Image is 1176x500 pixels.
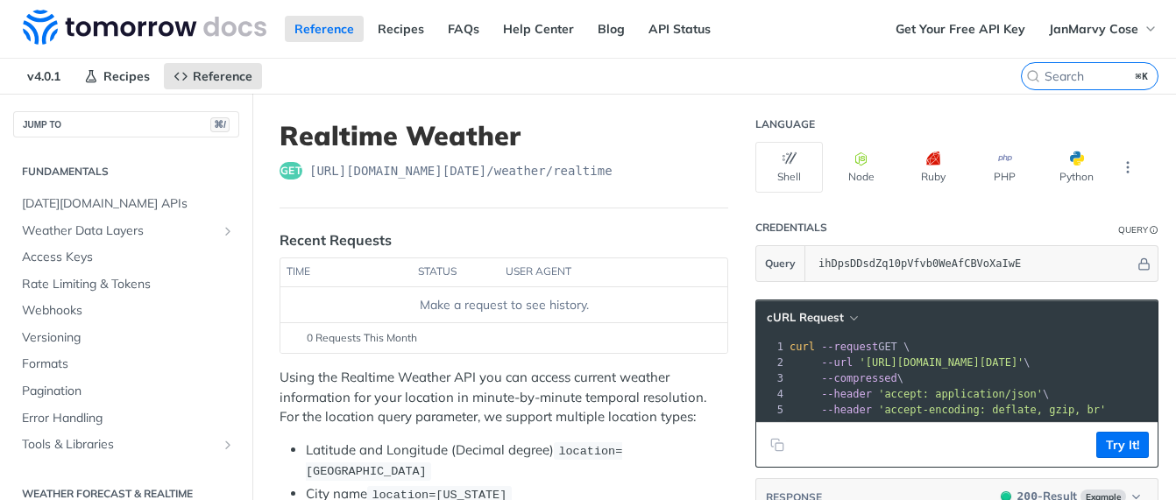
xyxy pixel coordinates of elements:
a: [DATE][DOMAIN_NAME] APIs [13,191,239,217]
a: Get Your Free API Key [886,16,1035,42]
span: '[URL][DOMAIN_NAME][DATE]' [859,356,1024,369]
span: 'accept-encoding: deflate, gzip, br' [878,404,1106,416]
div: Language [755,117,815,131]
span: --header [821,388,872,400]
span: Formats [22,356,235,373]
button: More Languages [1115,154,1141,180]
a: Weather Data LayersShow subpages for Weather Data Layers [13,218,239,244]
span: Query [765,256,796,271]
div: Credentials [755,221,827,235]
a: Reference [164,63,262,89]
div: 1 [756,339,786,355]
span: cURL Request [767,310,844,325]
span: 'accept: application/json' [878,388,1043,400]
span: --url [821,356,853,369]
a: Reference [285,16,364,42]
a: Access Keys [13,244,239,271]
a: API Status [639,16,720,42]
button: Shell [755,142,823,193]
span: \ [790,356,1031,369]
input: apikey [810,246,1135,281]
span: ⌘/ [210,117,230,132]
span: Rate Limiting & Tokens [22,276,235,293]
button: Try It! [1096,432,1149,458]
a: Versioning [13,325,239,351]
a: FAQs [438,16,489,42]
a: Webhooks [13,298,239,324]
button: JanMarvy Cose [1039,16,1167,42]
span: Pagination [22,383,235,400]
button: Query [756,246,805,281]
span: [DATE][DOMAIN_NAME] APIs [22,195,235,213]
button: Hide [1135,255,1153,272]
i: Information [1150,226,1158,235]
button: Show subpages for Weather Data Layers [221,224,235,238]
a: Pagination [13,378,239,405]
th: status [412,258,499,286]
span: --header [821,404,872,416]
span: https://api.tomorrow.io/v4/weather/realtime [309,162,613,180]
svg: More ellipsis [1120,159,1136,175]
th: time [280,258,412,286]
div: 3 [756,370,786,386]
a: Rate Limiting & Tokens [13,271,239,298]
button: JUMP TO⌘/ [13,111,239,137]
div: Query [1118,223,1148,236]
a: Blog [588,16,634,42]
span: 0 Requests This Month [307,330,417,346]
span: --compressed [821,372,897,384]
span: Access Keys [22,249,235,266]
div: 5 [756,402,786,418]
div: QueryInformation [1118,223,1158,236]
div: 4 [756,386,786,402]
span: JanMarvy Cose [1049,21,1138,37]
button: cURL Request [761,309,863,327]
span: Webhooks [22,302,235,320]
a: Recipes [368,16,434,42]
span: Recipes [103,68,150,84]
span: \ [790,372,903,384]
span: Versioning [22,329,235,347]
a: Formats [13,351,239,377]
button: Ruby [899,142,967,193]
span: Tools & Libraries [22,436,216,454]
span: curl [790,341,815,353]
li: Latitude and Longitude (Decimal degree) [306,440,728,482]
div: 2 [756,355,786,370]
button: Copy to clipboard [765,432,790,458]
span: Weather Data Layers [22,222,216,240]
button: Show subpages for Tools & Libraries [221,438,235,452]
h2: Fundamentals [13,164,239,180]
span: v4.0.1 [18,63,70,89]
button: Python [1043,142,1110,193]
h1: Realtime Weather [280,120,728,151]
img: Tomorrow.io Weather API Docs [23,10,266,45]
a: Tools & LibrariesShow subpages for Tools & Libraries [13,432,239,458]
kbd: ⌘K [1131,67,1153,85]
span: get [280,162,302,180]
span: \ [790,388,1049,400]
a: Recipes [74,63,159,89]
span: GET \ [790,341,910,353]
button: PHP [971,142,1038,193]
span: Error Handling [22,410,235,427]
div: Make a request to see history. [287,296,720,314]
p: Using the Realtime Weather API you can access current weather information for your location in mi... [280,368,728,427]
span: Reference [193,68,252,84]
th: user agent [499,258,692,286]
a: Help Center [493,16,584,42]
svg: Search [1026,69,1040,83]
button: Node [827,142,895,193]
span: --request [821,341,878,353]
a: Error Handling [13,405,239,432]
div: Recent Requests [280,229,392,250]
